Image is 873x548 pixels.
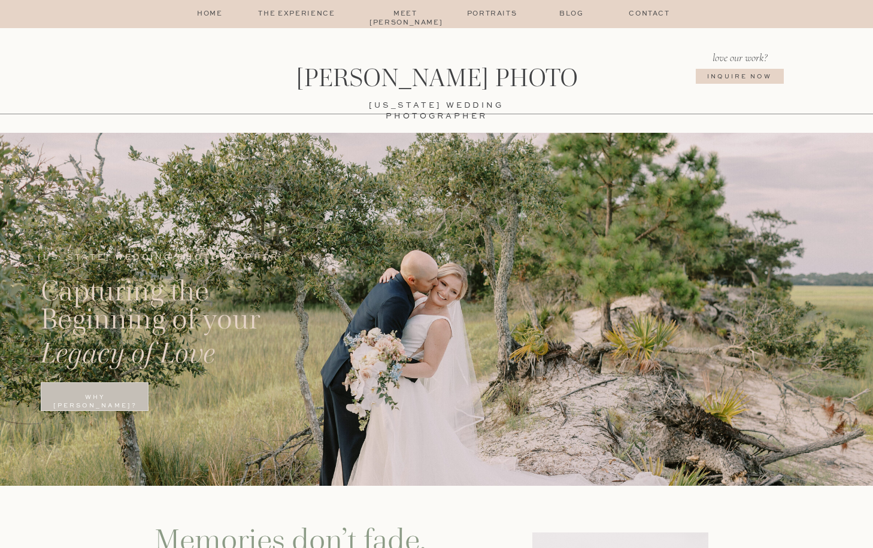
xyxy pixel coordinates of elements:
[38,252,300,277] a: [US_STATE] Wedding Photographer
[272,65,601,94] a: [PERSON_NAME] Photo
[688,72,791,93] a: Inquire NOw
[620,10,678,19] a: Contact
[463,10,521,19] a: Portraits
[41,339,347,377] h2: Legacy of Love
[195,10,225,19] a: home
[246,10,347,19] a: The Experience
[369,10,441,19] a: Meet [PERSON_NAME]
[542,10,601,19] a: Blog
[41,277,313,337] a: Capturing the Beginning of your
[320,101,553,109] a: [US_STATE] wedding photographer
[42,393,148,413] a: Why [PERSON_NAME]?
[699,50,780,65] p: love our work?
